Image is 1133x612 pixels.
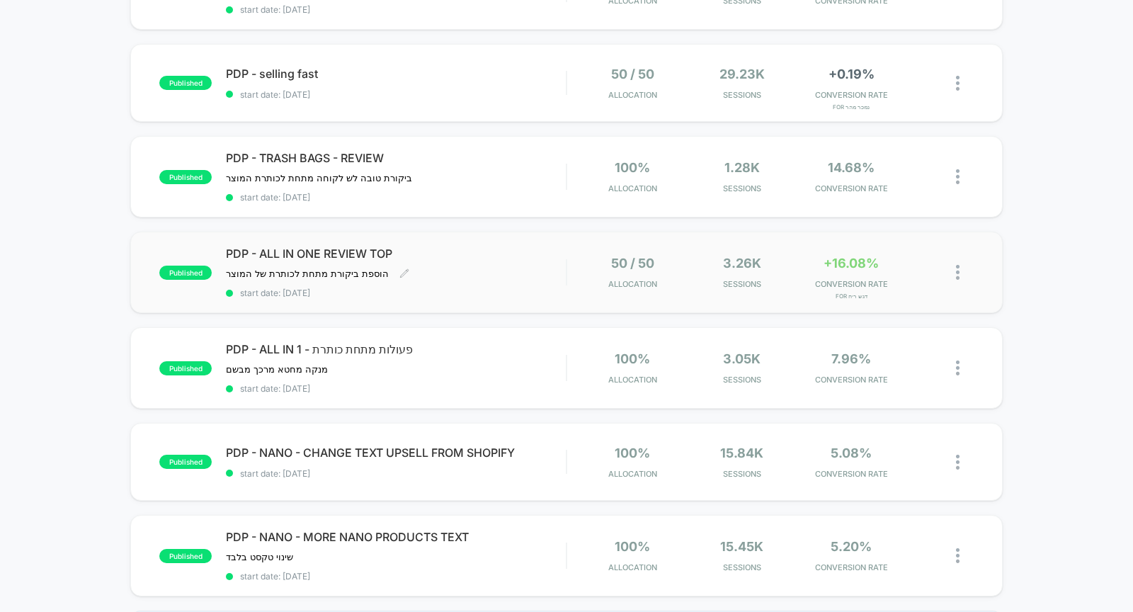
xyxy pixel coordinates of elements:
span: start date: [DATE] [226,192,566,203]
span: ביקורת טובה לש לקוחה מתחת לכותרת המוצר [226,172,412,183]
span: PDP - NANO - MORE NANO PRODUCTS TEXT [226,530,566,544]
span: published [159,266,212,280]
span: Allocation [608,375,657,385]
span: CONVERSION RATE [800,562,903,572]
span: PDP - ALL IN ONE REVIEW TOP [226,246,566,261]
span: Sessions [690,469,793,479]
span: CONVERSION RATE [800,90,903,100]
span: שינוי טקסט בלבד [226,551,293,562]
span: CONVERSION RATE [800,469,903,479]
span: 5.20% [831,539,872,554]
span: Allocation [608,90,657,100]
span: 100% [615,160,650,175]
span: Sessions [690,90,793,100]
span: 100% [615,539,650,554]
span: published [159,361,212,375]
span: +0.19% [829,67,875,81]
span: published [159,170,212,184]
span: for נמכר מהר [800,103,903,110]
img: close [956,169,960,184]
span: 29.23k [719,67,765,81]
span: +16.08% [824,256,879,271]
span: published [159,455,212,469]
span: 5.08% [831,446,872,460]
span: 50 / 50 [611,67,654,81]
span: for דגש ריח [800,293,903,300]
span: 1.28k [724,160,760,175]
span: CONVERSION RATE [800,183,903,193]
span: 3.26k [723,256,761,271]
img: close [956,548,960,563]
span: Sessions [690,279,793,289]
img: close [956,76,960,91]
span: Sessions [690,562,793,572]
span: PDP - selling fast [226,67,566,81]
span: start date: [DATE] [226,571,566,582]
img: close [956,361,960,375]
img: close [956,455,960,470]
span: CONVERSION RATE [800,279,903,289]
span: start date: [DATE] [226,288,566,298]
span: start date: [DATE] [226,4,566,15]
span: start date: [DATE] [226,89,566,100]
span: הוספת ביקורת מתחת לכותרת של המוצר [226,268,389,279]
span: PDP - ALL IN 1 - פעולות מתחת כותרת [226,342,566,356]
span: 50 / 50 [611,256,654,271]
span: published [159,76,212,90]
span: 14.68% [828,160,875,175]
span: published [159,549,212,563]
span: 7.96% [831,351,871,366]
span: start date: [DATE] [226,468,566,479]
span: 15.84k [720,446,763,460]
span: Allocation [608,562,657,572]
span: מנקה מחטא מרכך מבשם [226,363,328,375]
span: Allocation [608,183,657,193]
img: close [956,265,960,280]
span: Sessions [690,375,793,385]
span: PDP - NANO - CHANGE TEXT UPSELL FROM SHOPIFY [226,446,566,460]
span: CONVERSION RATE [800,375,903,385]
span: 3.05k [723,351,761,366]
span: Allocation [608,469,657,479]
span: start date: [DATE] [226,383,566,394]
span: Sessions [690,183,793,193]
span: 100% [615,351,650,366]
span: 100% [615,446,650,460]
span: PDP - TRASH BAGS - REVIEW [226,151,566,165]
span: 15.45k [720,539,763,554]
span: Allocation [608,279,657,289]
